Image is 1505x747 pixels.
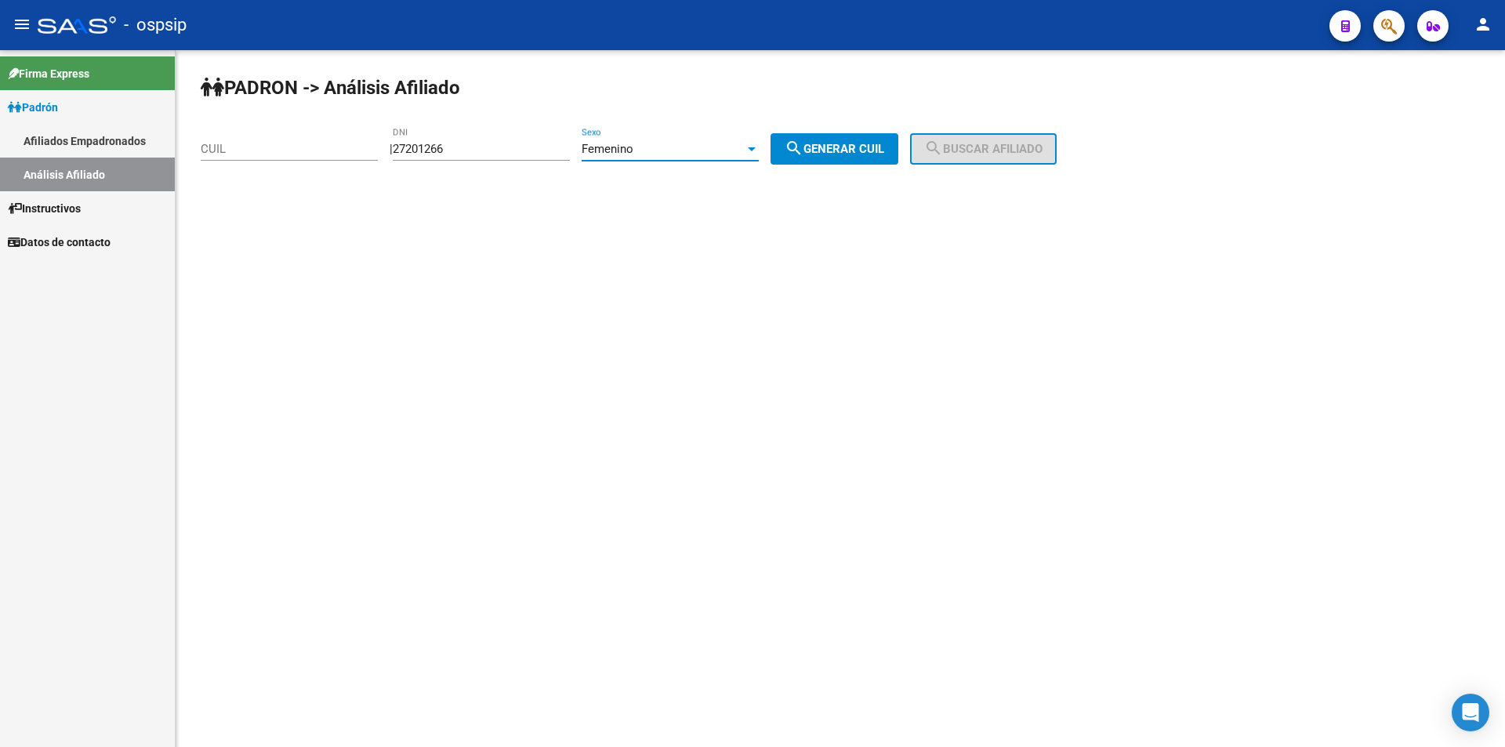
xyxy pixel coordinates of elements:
[201,77,460,99] strong: PADRON -> Análisis Afiliado
[1452,694,1489,731] div: Open Intercom Messenger
[582,142,633,156] span: Femenino
[8,99,58,116] span: Padrón
[910,133,1057,165] button: Buscar afiliado
[924,142,1043,156] span: Buscar afiliado
[1474,15,1492,34] mat-icon: person
[785,139,803,158] mat-icon: search
[8,200,81,217] span: Instructivos
[785,142,884,156] span: Generar CUIL
[924,139,943,158] mat-icon: search
[124,8,187,42] span: - ospsip
[8,65,89,82] span: Firma Express
[13,15,31,34] mat-icon: menu
[8,234,111,251] span: Datos de contacto
[771,133,898,165] button: Generar CUIL
[390,142,910,156] div: |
